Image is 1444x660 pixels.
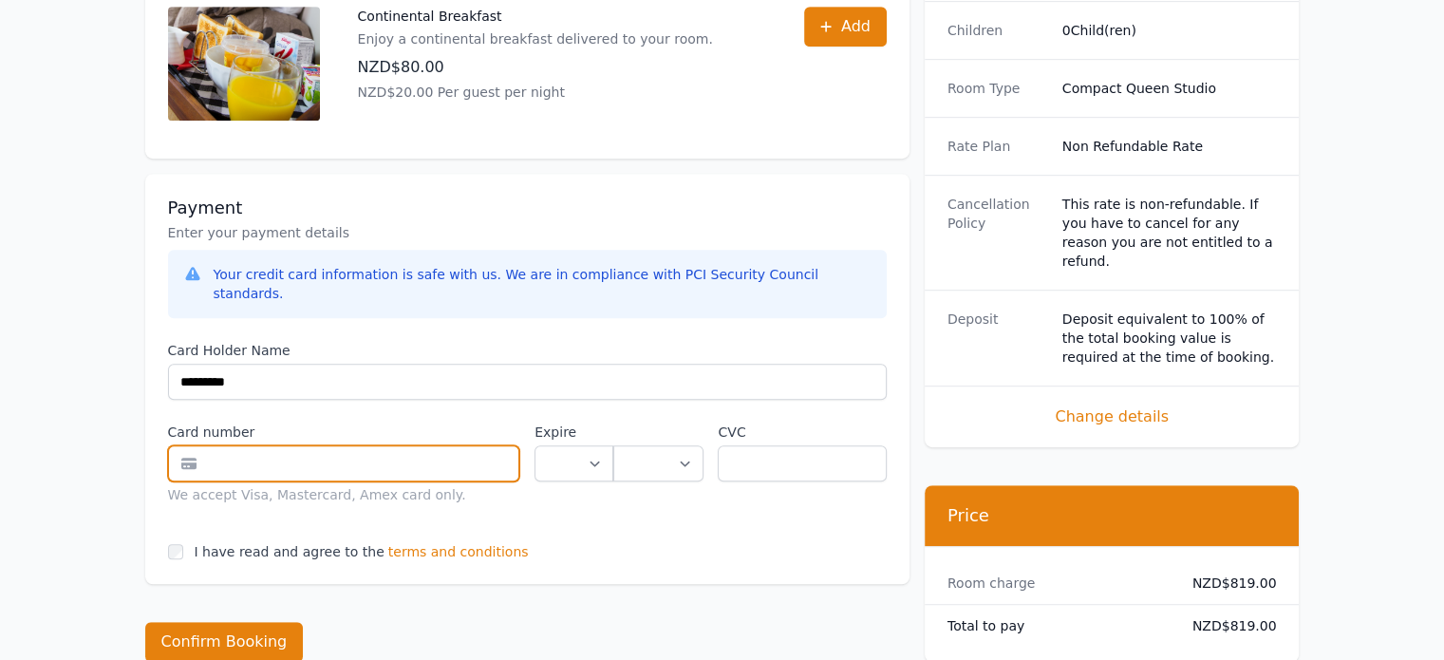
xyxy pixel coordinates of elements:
span: Add [841,15,871,38]
dd: 0 Child(ren) [1062,21,1277,40]
div: We accept Visa, Mastercard, Amex card only. [168,485,520,504]
dt: Rate Plan [947,137,1047,156]
dt: Cancellation Policy [947,195,1047,271]
span: Change details [947,405,1277,428]
label: . [613,423,703,442]
dt: Room Type [947,79,1047,98]
p: NZD$20.00 Per guest per night [358,83,713,102]
label: Card Holder Name [168,341,887,360]
label: Expire [534,423,613,442]
dd: Deposit equivalent to 100% of the total booking value is required at the time of booking. [1062,310,1277,367]
dt: Room charge [947,574,1162,593]
label: I have read and agree to the [195,544,384,559]
p: NZD$80.00 [358,56,713,79]
dd: Non Refundable Rate [1062,137,1277,156]
dt: Children [947,21,1047,40]
img: Continental Breakfast [168,7,320,121]
label: CVC [718,423,886,442]
p: Enter your payment details [168,223,887,242]
button: Add [804,7,887,47]
dd: NZD$819.00 [1177,616,1277,635]
dd: Compact Queen Studio [1062,79,1277,98]
dd: NZD$819.00 [1177,574,1277,593]
h3: Price [947,504,1277,527]
p: Continental Breakfast [358,7,713,26]
h3: Payment [168,197,887,219]
dt: Deposit [947,310,1047,367]
div: This rate is non-refundable. If you have to cancel for any reason you are not entitled to a refund. [1062,195,1277,271]
dt: Total to pay [947,616,1162,635]
label: Card number [168,423,520,442]
div: Your credit card information is safe with us. We are in compliance with PCI Security Council stan... [214,265,872,303]
span: terms and conditions [388,542,529,561]
p: Enjoy a continental breakfast delivered to your room. [358,29,713,48]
